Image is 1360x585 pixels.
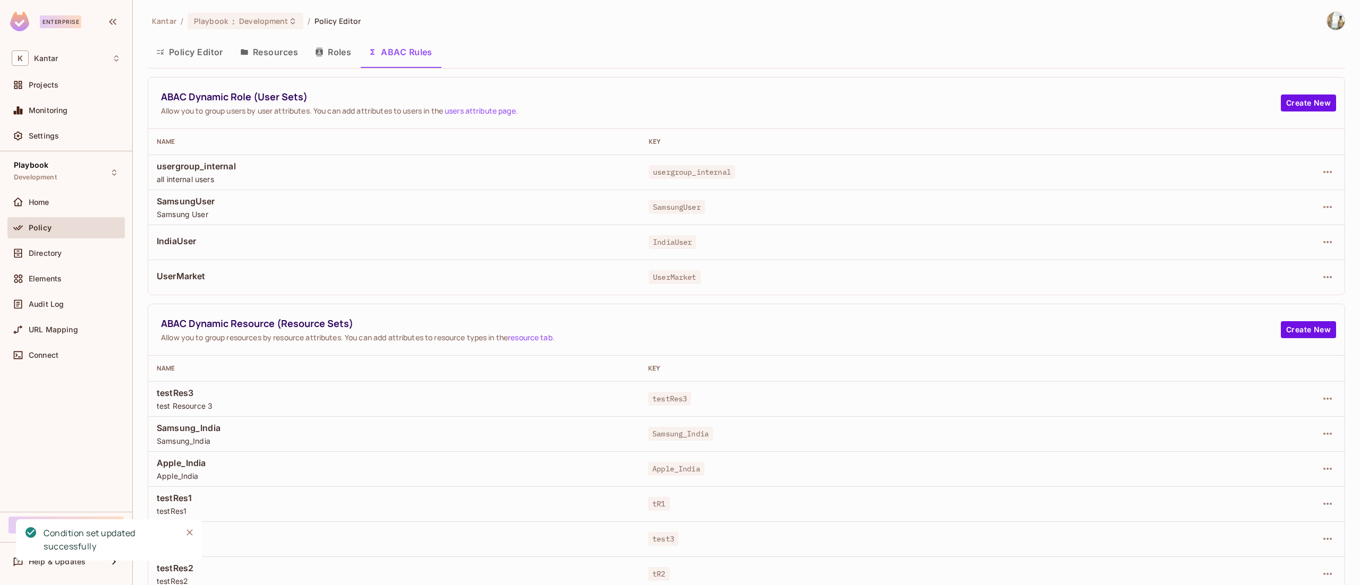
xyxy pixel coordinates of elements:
[648,532,678,546] span: test3
[14,173,57,182] span: Development
[232,39,307,65] button: Resources
[44,527,173,553] div: Condition set updated successfully
[649,200,705,214] span: SamsungUser
[314,16,361,26] span: Policy Editor
[29,81,58,89] span: Projects
[508,332,552,342] a: resource tab
[40,15,81,28] div: Enterprise
[649,137,1162,146] div: Key
[29,223,52,232] span: Policy
[648,462,704,476] span: Apple_India
[29,132,59,140] span: Settings
[29,249,62,257] span: Directory
[148,39,232,65] button: Policy Editor
[29,274,62,283] span: Elements
[34,54,58,63] span: Workspace: Kantar
[307,39,360,65] button: Roles
[14,161,48,169] span: Playbook
[157,137,632,146] div: Name
[308,16,310,26] li: /
[194,16,228,26] span: Playbook
[10,12,29,31] img: SReyMgAAAABJRU5ErkJggg==
[157,471,631,481] span: Apple_India
[29,198,49,207] span: Home
[161,106,1281,116] span: Allow you to group users by user attributes. You can add attributes to users in the .
[157,235,632,247] span: IndiaUser
[161,90,1281,104] span: ABAC Dynamic Role (User Sets)
[157,160,632,172] span: usergroup_internal
[445,106,516,116] a: users attribute page
[1327,12,1345,30] img: Spoorthy D Gopalagowda
[648,392,691,406] span: testRes3
[157,387,631,399] span: testRes3
[157,401,631,411] span: test Resource 3
[648,497,669,511] span: tR1
[157,174,632,184] span: all internal users
[157,562,631,574] span: testRes2
[239,16,288,26] span: Development
[648,364,1129,373] div: Key
[152,16,176,26] span: the active workspace
[1281,321,1336,338] button: Create New
[157,209,632,219] span: Samsung User
[649,270,701,284] span: UserMarket
[157,195,632,207] span: SamsungUser
[157,270,632,282] span: UserMarket
[649,165,735,179] span: usergroup_internal
[157,436,631,446] span: Samsung_India
[12,50,29,66] span: K
[157,457,631,469] span: Apple_India
[648,567,669,581] span: tR2
[182,524,198,540] button: Close
[29,351,58,359] span: Connect
[29,325,78,334] span: URL Mapping
[648,427,713,441] span: Samsung_India
[161,332,1281,342] span: Allow you to group resources by resource attributes. You can add attributes to resource types in ...
[157,422,631,434] span: Samsung_India
[232,17,235,25] span: :
[157,527,631,539] span: test3
[157,492,631,504] span: testRes1
[157,506,631,516] span: testRes1
[29,300,64,308] span: Audit Log
[360,39,441,65] button: ABAC Rules
[181,16,183,26] li: /
[29,106,68,115] span: Monitoring
[157,541,631,551] span: test3
[161,317,1281,330] span: ABAC Dynamic Resource (Resource Sets)
[157,364,631,373] div: Name
[649,235,696,249] span: IndiaUser
[1281,94,1336,111] button: Create New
